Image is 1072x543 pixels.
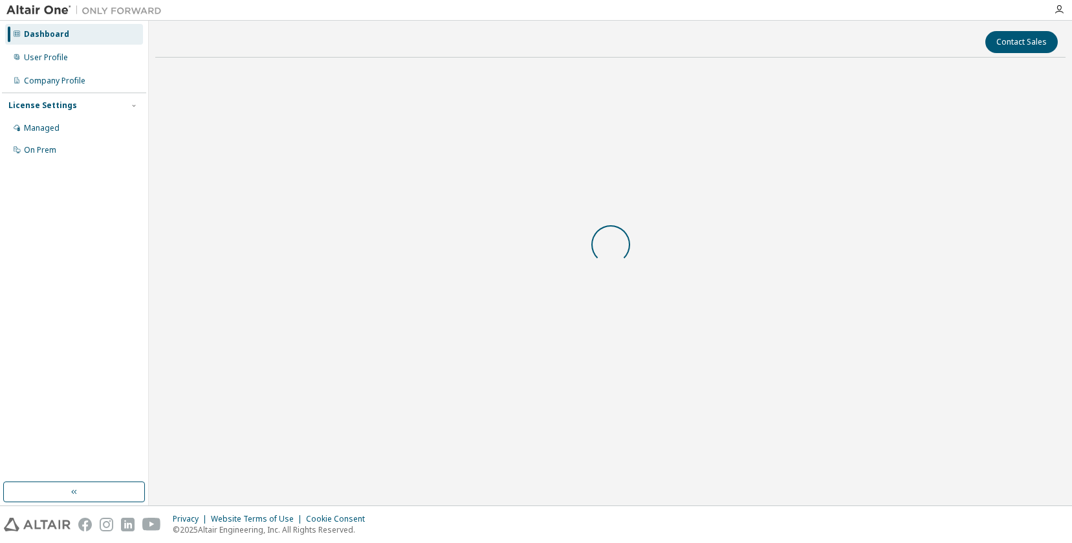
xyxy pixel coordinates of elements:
[121,518,135,531] img: linkedin.svg
[24,29,69,39] div: Dashboard
[24,76,85,86] div: Company Profile
[24,52,68,63] div: User Profile
[100,518,113,531] img: instagram.svg
[173,514,211,524] div: Privacy
[306,514,373,524] div: Cookie Consent
[985,31,1058,53] button: Contact Sales
[142,518,161,531] img: youtube.svg
[4,518,71,531] img: altair_logo.svg
[6,4,168,17] img: Altair One
[78,518,92,531] img: facebook.svg
[173,524,373,535] p: © 2025 Altair Engineering, Inc. All Rights Reserved.
[24,145,56,155] div: On Prem
[24,123,60,133] div: Managed
[211,514,306,524] div: Website Terms of Use
[8,100,77,111] div: License Settings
